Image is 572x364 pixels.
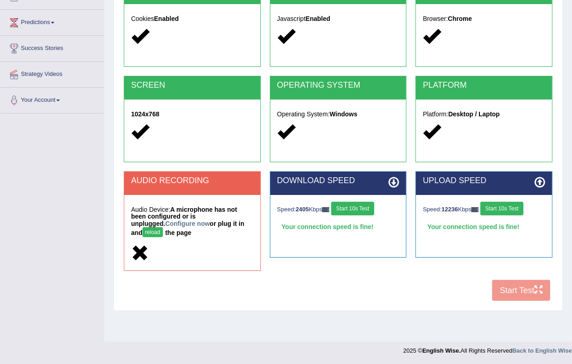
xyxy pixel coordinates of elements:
[0,36,104,59] a: Success Stories
[423,81,545,90] h2: PLATFORM
[448,110,500,118] strong: Desktop / Laptop
[131,81,254,90] h2: SCREEN
[423,220,545,234] div: Your connection speed is fine!
[442,206,458,213] strong: 12236
[0,62,104,85] a: Strategy Videos
[422,347,460,354] strong: English Wise.
[423,176,545,185] h2: UPLOAD SPEED
[142,227,163,237] button: reload
[131,206,244,236] strong: A microphone has not been configured or is unplugged. or plug it in and the page
[306,15,330,22] strong: Enabled
[513,347,572,354] a: Back to English Wise
[131,176,254,185] h2: AUDIO RECORDING
[423,202,545,218] div: Speed: Kbps
[448,15,472,22] strong: Chrome
[131,206,254,239] h5: Audio Device:
[154,15,179,22] strong: Enabled
[277,220,400,234] div: Your connection speed is fine!
[331,202,374,215] button: Start 10s Test
[330,110,357,118] strong: Windows
[423,111,545,118] h5: Platform:
[403,342,572,355] div: 2025 © All Rights Reserved
[423,15,545,22] h5: Browser:
[296,206,309,213] strong: 2405
[480,202,523,215] button: Start 10s Test
[131,15,254,22] h5: Cookies
[322,207,329,212] img: ajax-loader-fb-connection.gif
[277,111,400,118] h5: Operating System:
[131,110,159,118] strong: 1024x768
[277,15,400,22] h5: Javascript
[277,81,400,90] h2: OPERATING SYSTEM
[165,220,210,227] a: Configure now
[0,10,104,33] a: Predictions
[277,202,400,218] div: Speed: Kbps
[277,176,400,185] h2: DOWNLOAD SPEED
[0,88,104,110] a: Your Account
[471,207,479,212] img: ajax-loader-fb-connection.gif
